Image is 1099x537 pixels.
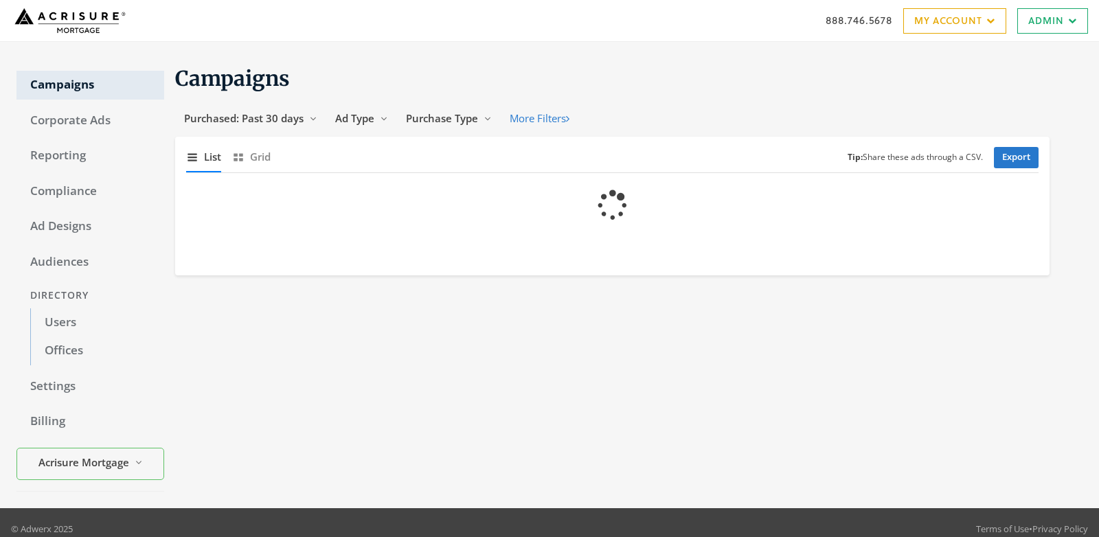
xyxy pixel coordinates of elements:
span: Ad Type [335,111,374,125]
button: Acrisure Mortgage [16,448,164,480]
a: 888.746.5678 [826,13,892,27]
button: List [186,142,221,172]
a: Users [30,308,164,337]
a: Corporate Ads [16,106,164,135]
a: Audiences [16,248,164,277]
img: Adwerx [11,3,128,38]
div: Directory [16,283,164,308]
button: Ad Type [326,106,397,131]
span: Grid [250,149,271,165]
a: Privacy Policy [1032,523,1088,535]
button: Purchase Type [397,106,501,131]
div: • [976,522,1088,536]
a: Terms of Use [976,523,1029,535]
small: Share these ads through a CSV. [848,151,983,164]
button: Grid [232,142,271,172]
a: Compliance [16,177,164,206]
span: List [204,149,221,165]
a: My Account [903,8,1006,34]
span: Purchased: Past 30 days [184,111,304,125]
a: Ad Designs [16,212,164,241]
p: © Adwerx 2025 [11,522,73,536]
span: Purchase Type [406,111,478,125]
a: Export [994,147,1039,168]
a: Admin [1017,8,1088,34]
span: Acrisure Mortgage [38,455,129,470]
a: Reporting [16,141,164,170]
a: Billing [16,407,164,436]
a: Offices [30,336,164,365]
button: More Filters [501,106,578,131]
span: Campaigns [175,65,290,91]
button: Purchased: Past 30 days [175,106,326,131]
b: Tip: [848,151,863,163]
a: Settings [16,372,164,401]
a: Campaigns [16,71,164,100]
